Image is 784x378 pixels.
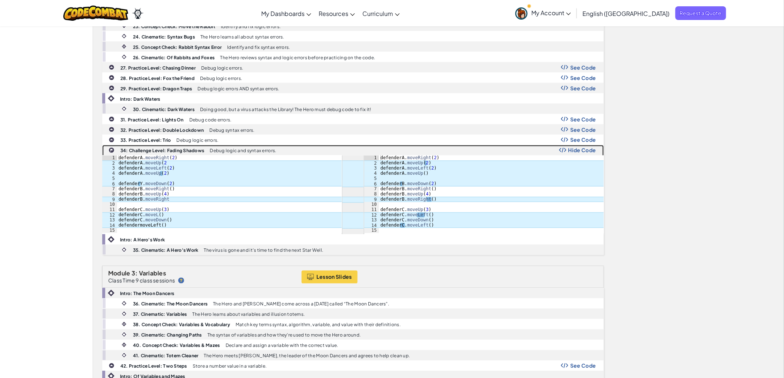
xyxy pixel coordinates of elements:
[178,278,184,284] img: IconHint.svg
[102,73,604,83] a: 28. Practice Level: Fox the Friend Debug logic errors. Show Code Logo See Code
[209,128,254,133] p: Debug syntax errors.
[109,147,114,153] img: IconChallengeLevel.svg
[102,41,604,52] a: 25. Concept Check: Rabbit Syntax Error Identify and fix syntax errors.
[316,274,352,280] span: Lesson Slides
[120,138,171,143] b: 33. Practice Level: Trio
[319,10,348,17] span: Resources
[121,331,127,338] img: IconCinematic.svg
[132,8,144,19] img: Ozaria
[139,270,166,277] span: Variables
[200,107,371,112] p: Doing good, but a virus attacks the Library! The Hero must debug code to fix it!
[102,83,604,93] a: 29. Practice Level: Dragon Traps Debug logic errors AND syntax errors. Show Code Logo See Code
[102,176,117,181] div: 5
[176,138,218,143] p: Debug logic errors.
[192,312,305,317] p: The Hero learns about variables and illusion totems.
[364,192,379,197] div: 8
[120,76,195,81] b: 28. Practice Level: Fox the Friend
[201,66,243,70] p: Debug logic errors.
[561,127,568,132] img: Show Code Logo
[109,64,114,70] img: IconPracticeLevel.svg
[121,43,127,50] img: IconInteractive.svg
[102,197,117,202] div: 9
[213,302,389,307] p: The Hero and [PERSON_NAME] come across a [DATE] called “The Moon Dancers”.
[120,96,160,102] b: Intro: Dark Waters
[102,245,604,255] a: 35. Cinematic: A Hero's Work The virus is gone and it's time to find the next Star Well.
[102,202,117,207] div: 10
[364,223,379,228] div: 14
[102,114,604,124] a: 31. Practice Level: Lights On Debug code errors. Show Code Logo See Code
[120,127,204,133] b: 32. Practice Level: Double Lockdown
[561,137,568,143] img: Show Code Logo
[261,10,305,17] span: My Dashboards
[531,9,571,17] span: My Account
[570,127,596,133] span: See Code
[364,176,379,181] div: 5
[220,55,375,60] p: The Hero reviews syntax and logic errors before practicing on the code.
[121,300,127,307] img: IconCinematic.svg
[102,104,604,114] a: 30. Cinematic: Dark Waters Doing good, but a virus attacks the Library! The Hero must debug code ...
[512,1,575,25] a: My Account
[102,340,604,350] a: 40. Concept Check: Variables & Mazes Declare and assign a variable with the correct value.
[102,31,604,41] a: 24. Cinematic: Syntax Bugs The Hero learns all about syntax errors.
[579,3,674,23] a: English ([GEOGRAPHIC_DATA])
[364,197,379,202] div: 9
[109,363,114,369] img: IconPracticeLevel.svg
[63,6,128,21] img: CodeCombat logo
[102,187,117,192] div: 7
[102,330,604,340] a: 39. Cinematic: Changing Paths The syntax of variables and how they’re used to move the Hero around.
[559,148,567,153] img: Show Code Logo
[364,228,379,233] div: 15
[102,171,117,176] div: 4
[200,34,284,39] p: The Hero learns all about syntax errors.
[364,171,379,176] div: 4
[102,319,604,330] a: 38. Concept Check: Variables & Vocabulary Match key terms syntax, algorithm, variable, and value ...
[102,62,604,73] a: 27. Practice Level: Chasing Dinner Debug logic errors. Show Code Logo See Code
[133,55,215,60] b: 26. Cinematic: Of Rabbits and Foxes
[364,166,379,171] div: 3
[364,155,379,161] div: 1
[515,7,528,20] img: avatar
[102,298,604,309] a: 36. Cinematic: The Moon Dancers The Hero and [PERSON_NAME] come across a [DATE] called “The Moon ...
[561,117,568,122] img: Show Code Logo
[364,187,379,192] div: 7
[570,363,596,369] span: See Code
[121,33,127,40] img: IconCinematic.svg
[102,155,117,161] div: 1
[561,65,568,70] img: Show Code Logo
[362,10,393,17] span: Curriculum
[570,75,596,81] span: See Code
[108,95,114,102] img: IconIntro.svg
[133,301,207,307] b: 36. Cinematic: The Moon Dancers
[121,106,127,112] img: IconCinematic.svg
[364,207,379,213] div: 11
[108,270,130,277] span: Module
[364,218,379,223] div: 13
[302,271,358,284] button: Lesson Slides
[204,248,323,253] p: The virus is gone and it's time to find the next Star Well.
[102,166,117,171] div: 3
[570,85,596,91] span: See Code
[120,148,204,154] b: 34: Challenge Level: Fading Shadows
[108,278,175,284] p: Class Time 9 class sessions
[561,363,568,368] img: Show Code Logo
[102,309,604,319] a: 37. Cinematic: Variables The Hero learns about variables and illusion totems.
[108,290,114,297] img: IconIntro.svg
[315,3,359,23] a: Resources
[102,124,604,135] a: 32. Practice Level: Double Lockdown Debug syntax errors. Show Code Logo See Code
[133,322,230,328] b: 38. Concept Check: Variables & Vocabulary
[189,117,232,122] p: Debug code errors.
[102,145,604,234] a: 34: Challenge Level: Fading Shadows Debug logic and syntax errors. Show Code Logo Hide Code defen...
[364,213,379,218] div: 12
[133,312,187,317] b: 37. Cinematic: Variables
[120,237,165,243] b: Intro: A Hero's Work
[364,161,379,166] div: 2
[236,322,401,327] p: Match key terms syntax, algorithm, variable, and value with their definitions.
[102,192,117,197] div: 8
[193,364,266,369] p: Store a number value in a variable.
[583,10,670,17] span: English ([GEOGRAPHIC_DATA])
[121,54,127,60] img: IconCinematic.svg
[102,223,117,228] div: 14
[570,64,596,70] span: See Code
[364,202,379,207] div: 10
